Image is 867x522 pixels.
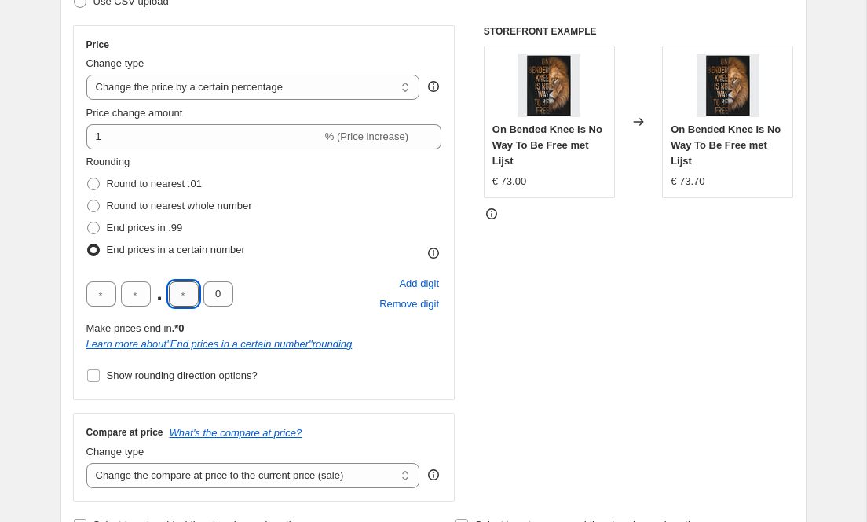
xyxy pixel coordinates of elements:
span: Show rounding direction options? [107,369,258,381]
span: Change type [86,446,144,458]
img: Vooraanzicht_Met_Lijst_80x.jpg [518,54,580,117]
div: € 73.70 [671,174,704,189]
h3: Price [86,39,109,51]
span: Round to nearest whole number [107,200,252,211]
input: -15 [86,124,322,149]
h6: STOREFRONT EXAMPLE [484,25,794,38]
span: % (Price increase) [325,130,408,142]
span: Round to nearest .01 [107,178,202,189]
span: On Bended Knee Is No Way To Be Free met Lijst [671,123,781,167]
span: End prices in .99 [107,222,183,233]
input: ﹡ [121,281,151,307]
span: Change type [86,57,144,69]
button: What's the compare at price? [170,427,302,439]
button: Add placeholder [397,274,441,294]
span: Remove digit [379,296,439,312]
img: Vooraanzicht_Met_Lijst_80x.jpg [697,54,759,117]
div: € 73.00 [492,174,526,189]
div: help [426,79,441,94]
span: Rounding [86,156,130,167]
span: On Bended Knee Is No Way To Be Free met Lijst [492,123,602,167]
button: Remove placeholder [377,294,441,314]
span: Make prices end in [86,322,185,334]
input: ﹡ [203,281,233,307]
span: End prices in a certain number [107,244,245,255]
a: Learn more about"End prices in a certain number"rounding [86,338,353,350]
input: ﹡ [86,281,116,307]
h3: Compare at price [86,426,163,439]
div: help [426,467,441,483]
span: Price change amount [86,107,183,119]
i: Learn more about " End prices in a certain number " rounding [86,338,353,350]
span: Add digit [399,276,439,292]
input: ﹡ [169,281,199,307]
span: . [155,281,164,307]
